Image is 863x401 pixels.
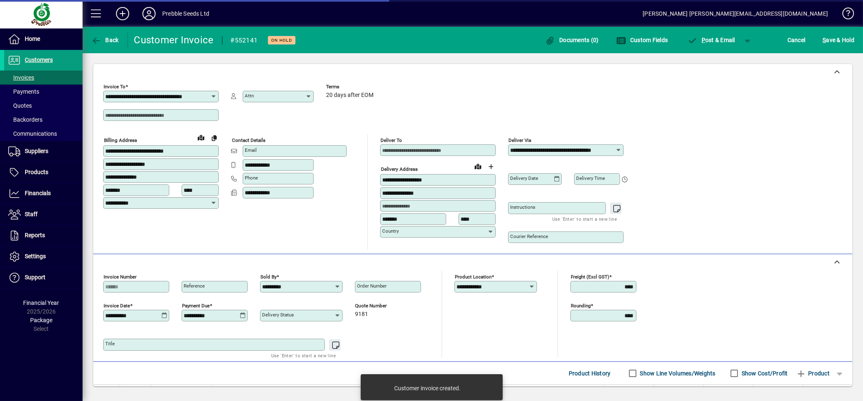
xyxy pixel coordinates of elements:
[91,37,119,43] span: Back
[30,317,52,323] span: Package
[638,369,716,377] label: Show Line Volumes/Weights
[25,253,46,259] span: Settings
[25,274,45,281] span: Support
[545,37,599,43] span: Documents (0)
[25,169,48,175] span: Products
[508,137,531,143] mat-label: Deliver via
[740,369,788,377] label: Show Cost/Profit
[4,99,83,113] a: Quotes
[357,283,387,289] mat-label: Order number
[25,190,51,196] span: Financials
[4,162,83,183] a: Products
[25,211,38,217] span: Staff
[4,246,83,267] a: Settings
[4,71,83,85] a: Invoices
[262,312,294,318] mat-label: Delivery status
[4,127,83,141] a: Communications
[260,274,277,280] mat-label: Sold by
[455,274,492,280] mat-label: Product location
[109,6,136,21] button: Add
[83,33,128,47] app-page-header-button: Back
[823,37,826,43] span: S
[245,175,258,181] mat-label: Phone
[326,92,374,99] span: 20 days after EOM
[184,283,205,289] mat-label: Reference
[576,175,605,181] mat-label: Delivery time
[8,88,39,95] span: Payments
[8,130,57,137] span: Communications
[702,37,705,43] span: P
[471,160,485,173] a: View on map
[643,7,828,20] div: [PERSON_NAME] [PERSON_NAME][EMAIL_ADDRESS][DOMAIN_NAME]
[683,33,739,47] button: Post & Email
[510,175,538,181] mat-label: Delivery date
[355,303,404,309] span: Quote number
[89,33,121,47] button: Back
[182,303,210,309] mat-label: Payment due
[25,148,48,154] span: Suppliers
[355,311,368,318] span: 9181
[382,228,399,234] mat-label: Country
[104,303,130,309] mat-label: Invoice date
[571,274,609,280] mat-label: Freight (excl GST)
[162,7,209,20] div: Prebble Seeds Ltd
[787,33,806,47] span: Cancel
[245,93,254,99] mat-label: Attn
[836,2,853,28] a: Knowledge Base
[823,33,854,47] span: ave & Hold
[245,147,257,153] mat-label: Email
[510,234,548,239] mat-label: Courier Reference
[785,33,808,47] button: Cancel
[4,183,83,204] a: Financials
[104,84,125,90] mat-label: Invoice To
[552,214,617,224] mat-hint: Use 'Enter' to start a new line
[4,85,83,99] a: Payments
[796,367,830,380] span: Product
[4,113,83,127] a: Backorders
[24,300,59,306] span: Financial Year
[136,6,162,21] button: Profile
[231,34,258,47] div: #552141
[4,141,83,162] a: Suppliers
[4,225,83,246] a: Reports
[8,74,34,81] span: Invoices
[510,204,535,210] mat-label: Instructions
[485,160,498,173] button: Choose address
[687,37,735,43] span: ost & Email
[820,33,856,47] button: Save & Hold
[381,137,402,143] mat-label: Deliver To
[616,37,668,43] span: Custom Fields
[134,33,214,47] div: Customer Invoice
[565,366,614,381] button: Product History
[8,116,43,123] span: Backorders
[4,267,83,288] a: Support
[208,131,221,144] button: Copy to Delivery address
[105,341,115,347] mat-label: Title
[569,367,611,380] span: Product History
[394,384,461,392] div: Customer invoice created.
[194,131,208,144] a: View on map
[104,274,137,280] mat-label: Invoice number
[271,38,292,43] span: On hold
[792,366,834,381] button: Product
[326,84,376,90] span: Terms
[4,29,83,50] a: Home
[25,57,53,63] span: Customers
[25,35,40,42] span: Home
[25,232,45,238] span: Reports
[543,33,601,47] button: Documents (0)
[271,351,336,360] mat-hint: Use 'Enter' to start a new line
[8,102,32,109] span: Quotes
[571,303,591,309] mat-label: Rounding
[614,33,670,47] button: Custom Fields
[4,204,83,225] a: Staff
